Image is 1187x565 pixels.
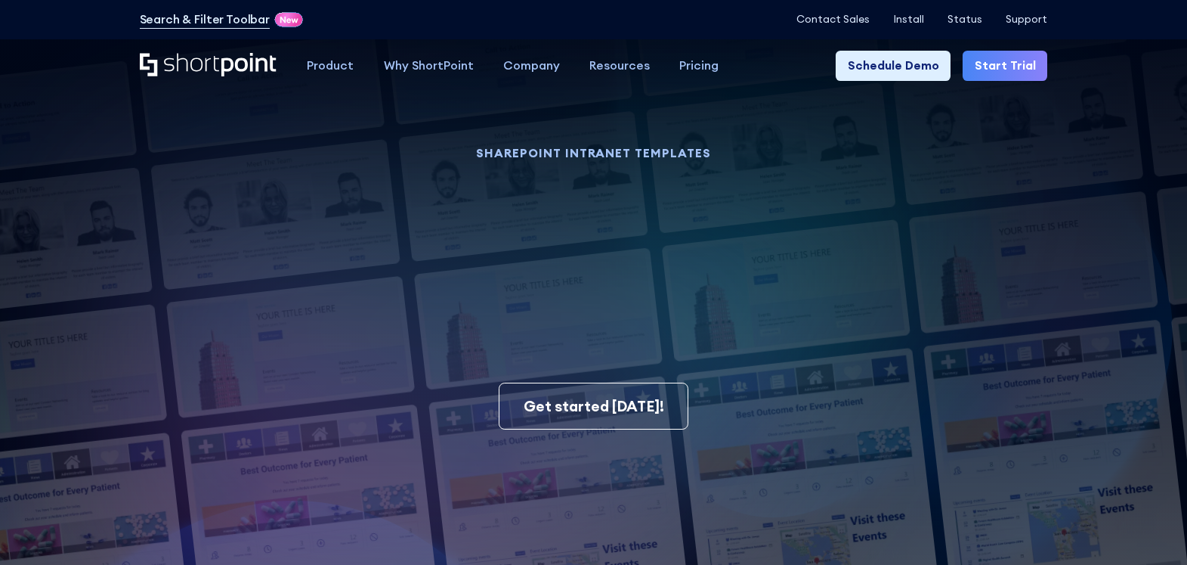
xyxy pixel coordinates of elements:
[488,51,574,80] a: Company
[140,53,278,79] a: Home
[369,51,488,80] a: Why ShortPoint
[836,51,951,80] a: Schedule Demo
[894,14,924,26] a: Install
[589,57,650,75] div: Resources
[140,11,270,29] a: Search & Filter Toolbar
[665,51,734,80] a: Pricing
[292,51,369,80] a: Product
[499,383,688,430] a: Get started [DATE]!
[947,14,982,26] a: Status
[524,395,664,417] div: Get started [DATE]!
[679,57,719,75] div: Pricing
[963,51,1047,80] a: Start Trial
[575,51,665,80] a: Resources
[307,57,354,75] div: Product
[503,57,560,75] div: Company
[796,14,870,26] a: Contact Sales
[384,57,474,75] div: Why ShortPoint
[1006,14,1047,26] a: Support
[246,148,941,159] h1: SHAREPOINT INTRANET TEMPLATES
